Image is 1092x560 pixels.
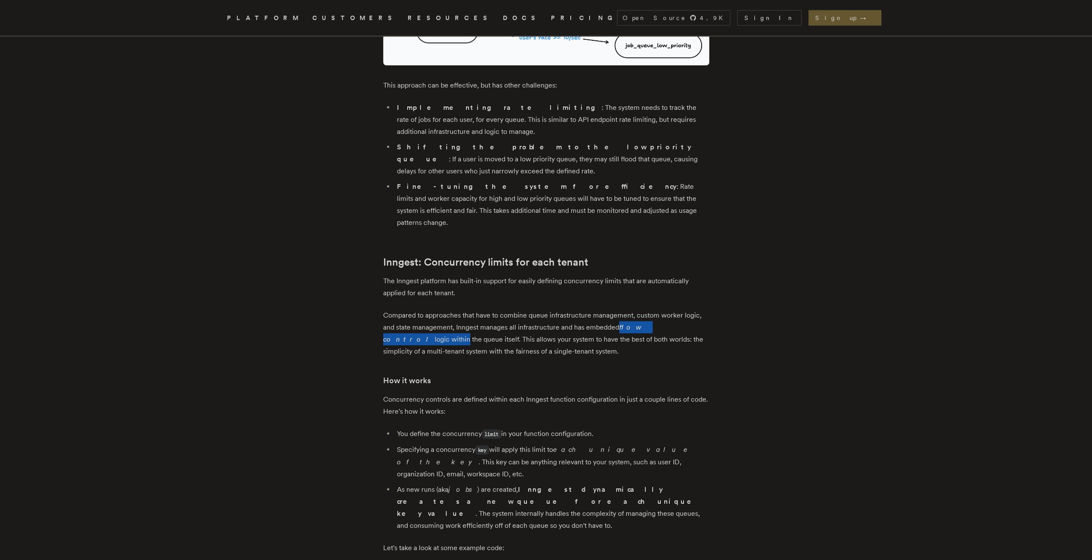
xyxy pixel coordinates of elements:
[408,13,493,24] button: RESOURCES
[394,484,709,532] li: As new runs (aka ) are created, . The system internally handles the complexity of managing these ...
[394,428,709,440] li: You define the concurrency in your function configuration.
[394,102,709,138] li: : The system needs to track the rate of jobs for each user, for every queue. This is similar to A...
[383,394,709,418] p: Concurrency controls are defined within each Inngest function configuration in just a couple line...
[503,13,541,24] a: DOCS
[227,13,302,24] button: PLATFORM
[737,10,802,26] a: Sign In
[383,275,709,299] p: The Inngest platform has built-in support for easily defining concurrency limits that are automat...
[623,14,686,22] span: Open Source
[700,14,728,22] span: 4.9 K
[860,14,874,22] span: →
[312,13,397,24] a: CUSTOMERS
[397,445,692,466] em: each unique value of the key
[383,375,709,387] h3: How it works
[383,79,709,91] p: This approach can be effective, but has other challenges:
[394,141,709,177] li: : If a user is moved to a low priority queue, they may still flood that queue, causing delays for...
[397,103,602,112] strong: Implementing rate limiting
[397,182,677,191] strong: Fine-tuning the system for efficiency
[397,485,703,518] strong: Inngest dynamically creates a new queue for each unique key value
[383,256,709,268] h2: Inngest: Concurrency limits for each tenant
[394,181,709,229] li: : Rate limits and worker capacity for high and low priority queues will have to be tuned to ensur...
[482,430,502,439] code: limit
[383,542,709,554] p: Let's take a look at some example code:
[808,10,881,26] a: Sign up
[397,143,691,163] strong: Shifting the problem to the low priority queue
[551,13,617,24] a: PRICING
[448,485,477,493] em: jobs
[383,323,646,343] a: flow control
[394,444,709,480] li: Specifying a concurrency will apply this limit to . This key can be anything relevant to your sys...
[475,445,489,455] code: key
[383,309,709,357] p: Compared to approaches that have to combine queue infrastructure management, custom worker logic,...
